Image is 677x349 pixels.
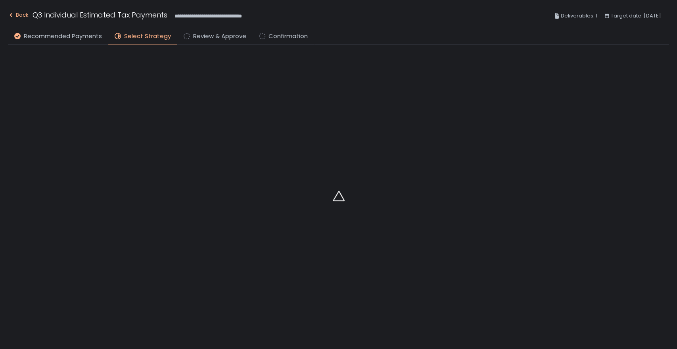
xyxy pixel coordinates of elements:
[33,10,167,20] h1: Q3 Individual Estimated Tax Payments
[561,11,597,21] span: Deliverables: 1
[124,32,171,41] span: Select Strategy
[8,10,29,20] div: Back
[193,32,246,41] span: Review & Approve
[268,32,308,41] span: Confirmation
[8,10,29,23] button: Back
[24,32,102,41] span: Recommended Payments
[611,11,661,21] span: Target date: [DATE]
